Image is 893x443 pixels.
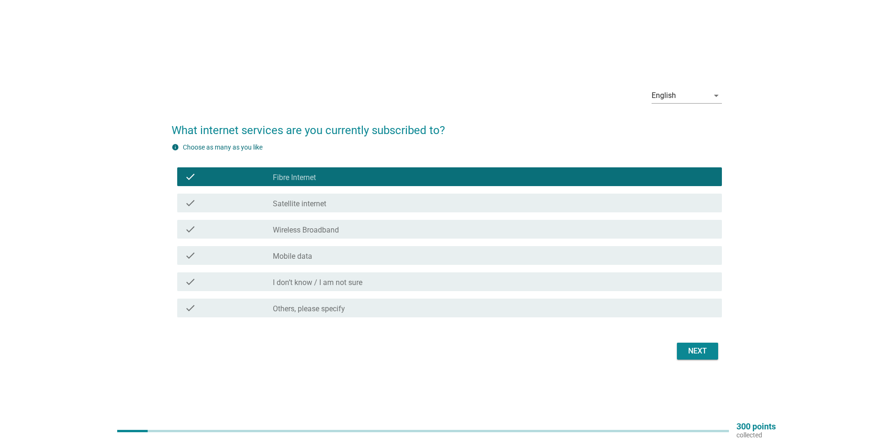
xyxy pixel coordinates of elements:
h2: What internet services are you currently subscribed to? [172,113,722,139]
i: check [185,224,196,235]
label: Mobile data [273,252,312,261]
button: Next [677,343,718,360]
i: check [185,276,196,287]
label: Satellite internet [273,199,326,209]
label: I don’t know / I am not sure [273,278,362,287]
i: check [185,302,196,314]
p: 300 points [736,422,776,431]
label: Choose as many as you like [183,143,263,151]
i: arrow_drop_down [711,90,722,101]
label: Wireless Broadband [273,225,339,235]
label: Fibre Internet [273,173,316,182]
i: check [185,171,196,182]
label: Others, please specify [273,304,345,314]
p: collected [736,431,776,439]
i: info [172,143,179,151]
i: check [185,250,196,261]
i: check [185,197,196,209]
div: Next [684,345,711,357]
div: English [652,91,676,100]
